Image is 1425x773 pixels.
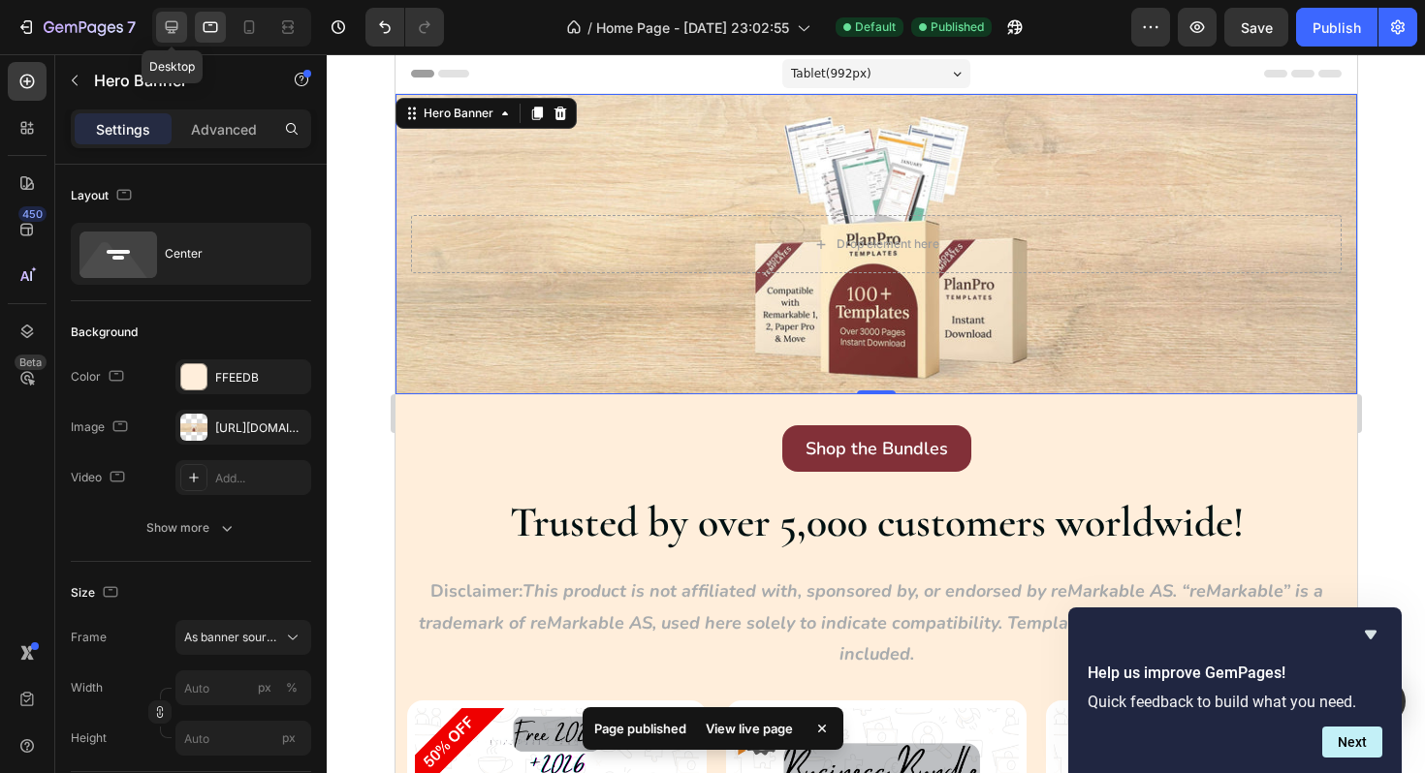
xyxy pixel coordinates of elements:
[127,15,136,39] p: 7
[175,620,311,655] button: As banner source
[71,415,132,441] div: Image
[8,8,144,46] button: 7
[96,119,150,139] p: Settings
[71,510,311,545] button: Show more
[191,119,257,139] p: Advanced
[396,54,1357,773] iframe: Design area
[71,324,138,341] div: Background
[71,629,107,646] label: Frame
[596,17,789,38] span: Home Page - [DATE] 23:02:55
[71,364,128,390] div: Color
[253,676,276,699] button: %
[18,206,47,222] div: 450
[1088,693,1382,711] p: Quick feedback to build what you need.
[694,715,805,742] div: View live page
[365,8,444,46] div: Undo/Redo
[24,50,102,68] div: Hero Banner
[1241,19,1273,36] span: Save
[215,470,306,487] div: Add...
[931,18,984,36] span: Published
[184,629,279,646] span: As banner source
[146,518,237,538] div: Show more
[94,69,259,92] p: Hero Banner
[71,183,136,209] div: Layout
[587,17,592,38] span: /
[15,355,47,370] div: Beta
[1224,8,1288,46] button: Save
[1296,8,1377,46] button: Publish
[175,670,311,705] input: px%
[1088,662,1382,685] h2: Help us improve GemPages!
[175,721,311,756] input: px
[258,679,271,696] div: px
[387,371,576,417] a: Shop the Bundles
[1088,623,1382,758] div: Help us improve GemPages!
[1313,17,1361,38] div: Publish
[114,442,848,494] span: Trusted by over 5,000 customers worldwide!
[286,679,298,696] div: %
[1359,623,1382,646] button: Hide survey
[215,419,306,437] div: [URL][DOMAIN_NAME]
[855,18,896,36] span: Default
[23,525,939,611] i: This product is not affiliated with, sponsored by, or endorsed by reMarkable AS. “reMarkable” is ...
[165,232,283,276] div: Center
[71,580,122,606] div: Size
[410,379,553,410] p: Shop the Bundles
[71,465,129,491] div: Video
[215,369,306,386] div: FFEEDB
[282,730,296,745] span: px
[23,525,939,611] span: Disclaimer:
[441,182,544,198] div: Drop element here
[594,719,686,738] p: Page published
[1322,727,1382,758] button: Next question
[280,676,303,699] button: px
[71,729,107,747] label: Height
[71,679,103,696] label: Width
